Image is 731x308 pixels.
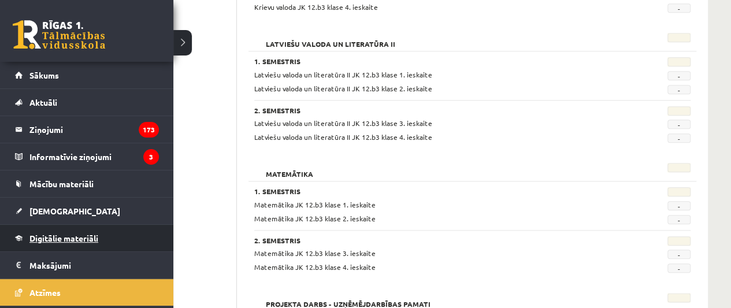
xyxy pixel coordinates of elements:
[667,250,691,259] span: -
[667,201,691,210] span: -
[254,106,615,114] h3: 2. Semestris
[29,97,57,107] span: Aktuāli
[254,57,615,65] h3: 1. Semestris
[667,133,691,143] span: -
[254,2,378,12] span: Krievu valoda JK 12.b3 klase 4. ieskaite
[15,62,159,88] a: Sākums
[254,84,432,93] span: Latviešu valoda un literatūra II JK 12.b3 klase 2. ieskaite
[254,33,407,44] h2: Latviešu valoda un literatūra II
[667,215,691,224] span: -
[254,163,325,175] h2: Matemātika
[15,252,159,279] a: Maksājumi
[667,120,691,129] span: -
[143,149,159,165] i: 3
[254,70,432,79] span: Latviešu valoda un literatūra II JK 12.b3 klase 1. ieskaite
[15,170,159,197] a: Mācību materiāli
[254,248,376,258] span: Matemātika JK 12.b3 klase 3. ieskaite
[29,116,159,143] legend: Ziņojumi
[15,198,159,224] a: [DEMOGRAPHIC_DATA]
[15,279,159,306] a: Atzīmes
[29,287,61,298] span: Atzīmes
[667,85,691,94] span: -
[667,71,691,80] span: -
[254,132,432,142] span: Latviešu valoda un literatūra II JK 12.b3 klase 4. ieskaite
[15,143,159,170] a: Informatīvie ziņojumi3
[254,262,376,272] span: Matemātika JK 12.b3 klase 4. ieskaite
[254,214,376,223] span: Matemātika JK 12.b3 klase 2. ieskaite
[29,206,120,216] span: [DEMOGRAPHIC_DATA]
[29,233,98,243] span: Digitālie materiāli
[254,293,442,305] h2: Projekta darbs - Uzņēmējdarbības pamati
[15,89,159,116] a: Aktuāli
[254,236,615,244] h3: 2. Semestris
[667,3,691,13] span: -
[254,187,615,195] h3: 1. Semestris
[29,143,159,170] legend: Informatīvie ziņojumi
[254,200,376,209] span: Matemātika JK 12.b3 klase 1. ieskaite
[29,179,94,189] span: Mācību materiāli
[254,118,432,128] span: Latviešu valoda un literatūra II JK 12.b3 klase 3. ieskaite
[15,116,159,143] a: Ziņojumi173
[13,20,105,49] a: Rīgas 1. Tālmācības vidusskola
[29,70,59,80] span: Sākums
[29,252,159,279] legend: Maksājumi
[667,264,691,273] span: -
[15,225,159,251] a: Digitālie materiāli
[139,122,159,138] i: 173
